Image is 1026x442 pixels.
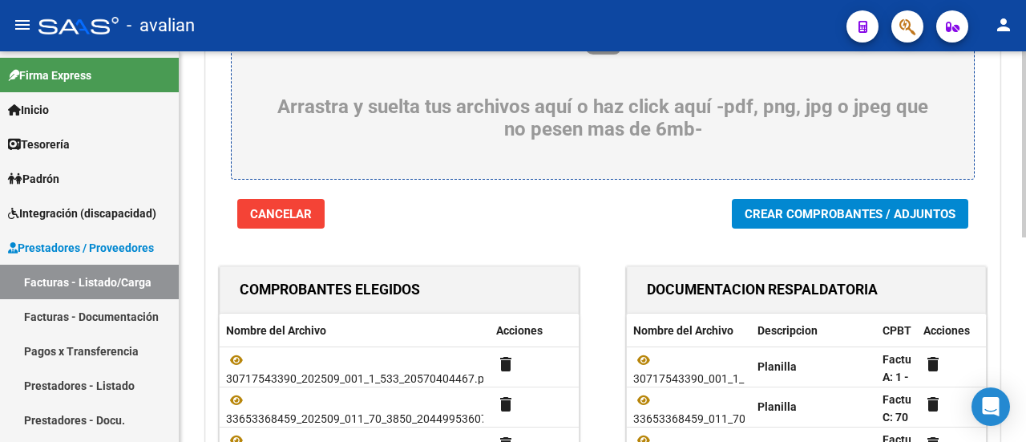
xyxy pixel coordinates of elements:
[8,170,59,188] span: Padrón
[490,314,580,348] datatable-header-cell: Acciones
[220,314,490,348] datatable-header-cell: Nombre del Archivo
[13,15,32,34] mat-icon: menu
[226,372,495,385] span: 30717543390_202509_001_1_533_20570404467.pdf
[8,239,154,257] span: Prestadores / Proveedores
[226,412,507,425] span: 33653368459_202509_011_70_3850_20449953607.pdf
[757,400,797,413] strong: Planilla
[923,355,943,374] mat-icon: delete
[240,277,420,302] h1: COMPROBANTES ELEGIDOS
[757,324,818,337] span: Descripcion
[923,395,943,414] mat-icon: delete
[8,136,70,153] span: Tesorería
[745,207,955,221] span: Crear Comprobantes / Adjuntos
[496,324,543,337] span: Acciones
[496,395,515,414] mat-icon: delete
[226,324,326,337] span: Nombre del Archivo
[971,387,1010,426] div: Open Intercom Messenger
[917,314,986,367] datatable-header-cell: Acciones
[250,207,312,221] span: Cancelar
[496,355,515,374] mat-icon: delete
[627,314,751,367] datatable-header-cell: Nombre del Archivo
[647,277,878,302] h1: DOCUMENTACION RESPALDATORIA
[237,199,325,229] button: Cancelar
[633,324,733,337] span: Nombre del Archivo
[270,27,935,140] div: Arrastra y suelta tus archivos aquí o haz click aquí -pdf, png, jpg o jpeg que no pesen mas de 6mb-
[994,15,1013,34] mat-icon: person
[8,67,91,84] span: Firma Express
[732,199,968,229] button: Crear Comprobantes / Adjuntos
[923,324,970,337] span: Acciones
[127,8,195,43] span: - avalian
[757,360,797,373] strong: Planilla
[883,324,911,337] span: CPBT
[876,314,918,367] datatable-header-cell: CPBT
[883,353,922,403] strong: Factura A: 1 - 533
[751,314,875,367] datatable-header-cell: Descripcion
[633,412,837,425] span: 33653368459_011_70_3850_Planilla.pdf
[633,372,824,385] span: 30717543390_001_1_533_Planilla.pdf
[8,101,49,119] span: Inicio
[8,205,156,222] span: Integración (discapacidad)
